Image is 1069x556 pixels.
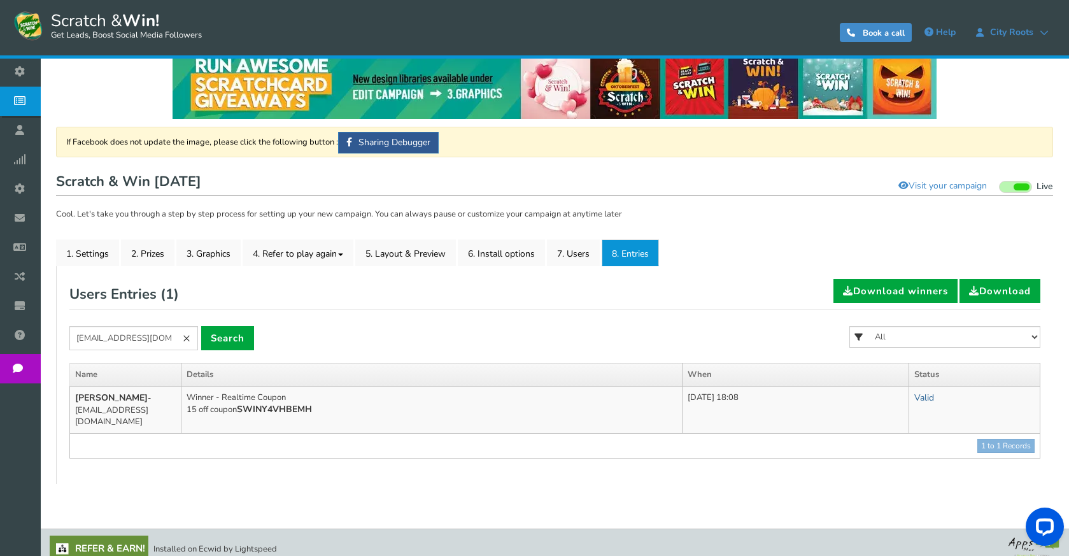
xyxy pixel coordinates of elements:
a: Valid [914,392,934,404]
span: Scratch & [45,10,202,41]
h1: Scratch & Win [DATE] [56,170,1053,196]
b: SWINY4VHBEMH [237,403,312,415]
iframe: LiveChat chat widget [1016,503,1069,556]
a: Visit your campaign [890,175,995,197]
a: 5. Layout & Preview [355,239,456,266]
span: City Roots [984,27,1040,38]
strong: Win! [122,10,159,32]
p: Cool. Let's take you through a step by step process for setting up your new campaign. You can alw... [56,208,1053,221]
span: Help [936,26,956,38]
span: 1 [166,285,174,304]
td: [DATE] 18:08 [682,386,909,433]
a: 7. Users [547,239,600,266]
h2: Users Entries ( ) [69,279,179,310]
a: 4. Refer to play again [243,239,353,266]
input: Search by name or email [69,326,198,350]
a: 1. Settings [56,239,119,266]
th: When [682,364,909,387]
a: Download [959,279,1040,303]
a: Book a call [840,23,912,42]
a: 8. Entries [602,239,659,266]
td: - [EMAIL_ADDRESS][DOMAIN_NAME] [70,386,181,433]
th: Status [909,364,1040,387]
a: Sharing Debugger [338,132,439,153]
th: Details [181,364,683,387]
small: Get Leads, Boost Social Media Followers [51,31,202,41]
a: × [175,326,198,350]
a: Scratch &Win! Get Leads, Boost Social Media Followers [13,10,202,41]
span: Live [1037,181,1053,193]
a: 3. Graphics [176,239,241,266]
a: 6. Install options [458,239,545,266]
a: 2. Prizes [121,239,174,266]
span: Book a call [863,27,905,39]
img: Scratch and Win [13,10,45,41]
div: If Facebook does not update the image, please click the following button : [56,127,1053,157]
span: Installed on Ecwid by Lightspeed [153,543,277,555]
th: Name [70,364,181,387]
a: Help [918,22,962,43]
a: Search [201,326,254,350]
b: [PERSON_NAME] [75,392,148,404]
td: Winner - Realtime Coupon 15 off coupon [181,386,683,433]
a: Download winners [833,279,958,303]
img: festival-poster-2020.webp [173,50,937,119]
